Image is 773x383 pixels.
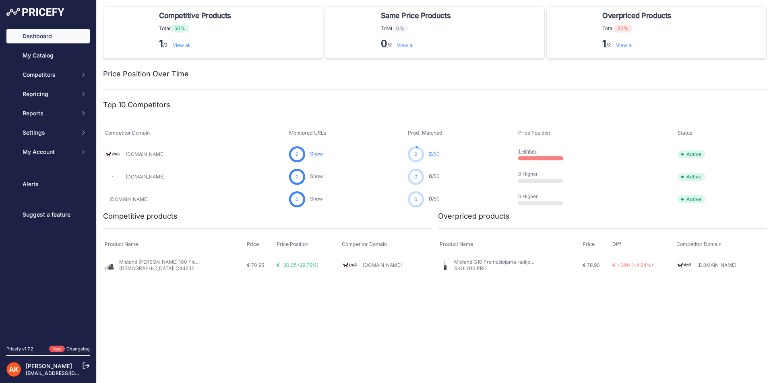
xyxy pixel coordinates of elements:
a: 2/50 [429,151,440,157]
a: 0/50 [429,196,440,202]
a: Alerts [6,177,90,191]
strong: 0 [381,38,387,49]
button: Settings [6,125,90,140]
span: 0 [414,173,418,180]
a: [DOMAIN_NAME] [363,262,402,268]
a: [EMAIL_ADDRESS][DOMAIN_NAME] [26,370,110,376]
span: Repricing [23,90,75,98]
p: Total [602,25,674,33]
p: /2 [381,37,454,50]
button: My Account [6,145,90,159]
span: Status [678,130,692,136]
span: Price Position [518,130,550,136]
p: [DEMOGRAPHIC_DATA]: C442.12 [119,265,200,272]
span: 0 [296,196,299,203]
a: Show [310,173,323,179]
a: My Catalog [6,48,90,63]
a: Changelog [66,346,90,352]
a: [DOMAIN_NAME] [697,262,736,268]
p: /2 [159,37,234,50]
span: Price [247,241,259,247]
button: Competitors [6,68,90,82]
span: 0 [296,173,299,180]
strong: 1 [159,38,163,49]
span: 0 [429,173,432,179]
a: Midland [PERSON_NAME] 100 Plus CB radijo stotelė, 12V [119,259,247,265]
span: € 78.90 [583,262,600,268]
span: Active [678,173,705,181]
span: Price [583,241,595,247]
span: Overpriced Products [602,10,671,21]
img: Pricefy Logo [6,8,64,16]
button: Reports [6,106,90,121]
h2: Top 10 Competitors [103,99,170,111]
p: SKU: G10 PRO [454,265,535,272]
span: Competitor Domain [105,130,150,136]
span: 2 [414,151,417,158]
div: Pricefy v1.7.2 [6,346,33,352]
a: [DOMAIN_NAME] [110,196,149,202]
span: Settings [23,129,75,137]
span: € -30.05 (29.75%) [277,262,318,268]
span: New [49,346,65,352]
h2: Price Position Over Time [103,68,189,80]
span: Prod. Matched [408,130,442,136]
span: € 70.95 [247,262,264,268]
a: [DOMAIN_NAME] [126,174,165,180]
a: View all [173,42,190,48]
a: Midland G10 Pro nešiojama radijo ryšio stotelė [454,259,559,265]
span: My Account [23,148,75,156]
span: Diff [612,241,621,247]
p: /2 [602,37,674,50]
span: Monitored URLs [289,130,327,136]
a: [DOMAIN_NAME] [126,151,165,157]
span: Price Position [277,241,308,247]
p: 0 Higher [518,193,570,200]
span: Competitor Domain [342,241,387,247]
span: Reports [23,109,75,117]
h2: Overpriced products [438,211,510,222]
span: Product Name [440,241,473,247]
a: Dashboard [6,29,90,43]
h2: Competitive products [103,211,178,222]
span: Active [678,150,705,158]
a: Suggest a feature [6,207,90,222]
span: Competitive Products [159,10,231,21]
span: 50% [614,25,632,33]
a: View all [616,42,634,48]
span: Product Name [105,241,138,247]
nav: Sidebar [6,29,90,336]
a: [PERSON_NAME] [26,363,72,369]
span: 50% [170,25,189,33]
span: 0 [414,196,418,203]
span: Same Price Products [381,10,451,21]
p: 0 Higher [518,171,570,177]
a: Show [310,196,323,202]
span: 2 [429,151,432,157]
span: Competitors [23,71,75,79]
a: Show [310,151,323,157]
a: 0/50 [429,173,440,179]
strong: 1 [602,38,606,49]
p: Total [159,25,234,33]
span: 0% [392,25,408,33]
button: Repricing [6,87,90,101]
span: 0 [429,196,432,202]
a: 1 Higher [518,148,537,154]
a: View all [397,42,415,48]
span: € +3.90 (+4.94%) [612,262,653,268]
span: Competitor Domain [676,241,721,247]
span: 2 [296,151,298,158]
span: Active [678,195,705,203]
p: Total [381,25,454,33]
